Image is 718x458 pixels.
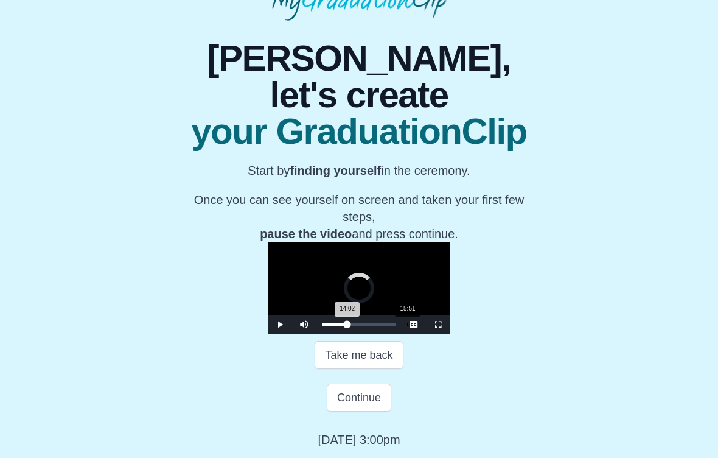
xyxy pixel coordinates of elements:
[179,40,538,113] span: [PERSON_NAME], let's create
[179,191,538,242] p: Once you can see yourself on screen and taken your first few steps, and press continue.
[268,242,450,334] div: Video Player
[327,384,391,412] button: Continue
[268,315,292,334] button: Play
[426,315,450,334] button: Fullscreen
[322,323,396,326] div: Progress Bar
[179,162,538,179] p: Start by in the ceremony.
[292,315,316,334] button: Mute
[260,227,352,241] b: pause the video
[318,431,400,448] p: [DATE] 3:00pm
[179,113,538,150] span: your GraduationClip
[402,315,426,334] button: Captions
[290,164,381,177] b: finding yourself
[315,341,403,369] button: Take me back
